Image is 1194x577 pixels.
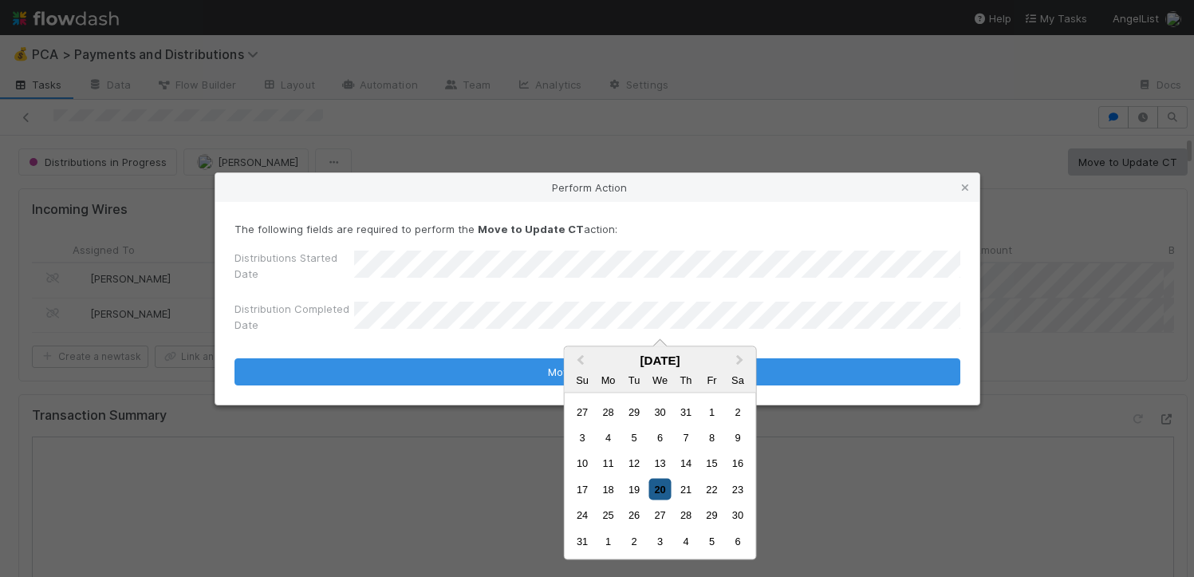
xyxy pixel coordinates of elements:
div: Sunday [572,369,593,390]
div: Choose Monday, August 11th, 2025 [597,453,619,474]
div: Choose Sunday, August 24th, 2025 [572,504,593,526]
div: Choose Friday, September 5th, 2025 [701,530,723,551]
div: Choose Saturday, August 23rd, 2025 [727,478,748,500]
div: Choose Wednesday, August 27th, 2025 [649,504,671,526]
div: Choose Sunday, August 31st, 2025 [572,530,593,551]
div: Wednesday [649,369,671,390]
div: Choose Monday, August 18th, 2025 [597,478,619,500]
div: Choose Wednesday, July 30th, 2025 [649,401,671,422]
strong: Move to Update CT [478,223,584,235]
div: Thursday [675,369,696,390]
button: Move to Update CT [234,358,960,385]
div: Choose Sunday, July 27th, 2025 [572,401,593,422]
div: Choose Sunday, August 17th, 2025 [572,478,593,500]
div: Choose Tuesday, August 19th, 2025 [623,478,644,500]
button: Next Month [729,349,755,374]
div: Choose Saturday, August 30th, 2025 [727,504,748,526]
div: [DATE] [565,354,756,367]
div: Tuesday [623,369,644,390]
div: Choose Tuesday, August 5th, 2025 [623,427,644,449]
div: Choose Wednesday, September 3rd, 2025 [649,530,671,551]
div: Choose Friday, August 1st, 2025 [701,401,723,422]
div: Choose Thursday, August 28th, 2025 [675,504,696,526]
div: Choose Thursday, September 4th, 2025 [675,530,696,551]
div: Choose Date [564,346,757,560]
div: Perform Action [215,173,979,202]
label: Distributions Started Date [234,250,354,282]
div: Choose Monday, August 25th, 2025 [597,504,619,526]
div: Choose Friday, August 8th, 2025 [701,427,723,449]
div: Choose Saturday, August 9th, 2025 [727,427,748,449]
div: Choose Thursday, August 14th, 2025 [675,453,696,474]
div: Choose Tuesday, August 12th, 2025 [623,453,644,474]
div: Saturday [727,369,748,390]
div: Friday [701,369,723,390]
div: Choose Saturday, August 16th, 2025 [727,453,748,474]
div: Choose Thursday, August 7th, 2025 [675,427,696,449]
div: Choose Monday, August 4th, 2025 [597,427,619,449]
div: Choose Wednesday, August 20th, 2025 [649,478,671,500]
div: Choose Sunday, August 10th, 2025 [572,453,593,474]
div: Choose Friday, August 29th, 2025 [701,504,723,526]
div: Choose Wednesday, August 6th, 2025 [649,427,671,449]
div: Choose Sunday, August 3rd, 2025 [572,427,593,449]
div: Choose Saturday, August 2nd, 2025 [727,401,748,422]
div: Month August, 2025 [569,398,751,554]
label: Distribution Completed Date [234,301,354,333]
div: Choose Tuesday, August 26th, 2025 [623,504,644,526]
div: Choose Wednesday, August 13th, 2025 [649,453,671,474]
div: Choose Monday, September 1st, 2025 [597,530,619,551]
div: Choose Tuesday, September 2nd, 2025 [623,530,644,551]
div: Choose Friday, August 15th, 2025 [701,453,723,474]
div: Choose Tuesday, July 29th, 2025 [623,401,644,422]
div: Choose Thursday, August 21st, 2025 [675,478,696,500]
div: Choose Thursday, July 31st, 2025 [675,401,696,422]
div: Monday [597,369,619,390]
p: The following fields are required to perform the action: [234,221,960,237]
div: Choose Friday, August 22nd, 2025 [701,478,723,500]
button: Previous Month [566,349,592,374]
div: Choose Monday, July 28th, 2025 [597,401,619,422]
div: Choose Saturday, September 6th, 2025 [727,530,748,551]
